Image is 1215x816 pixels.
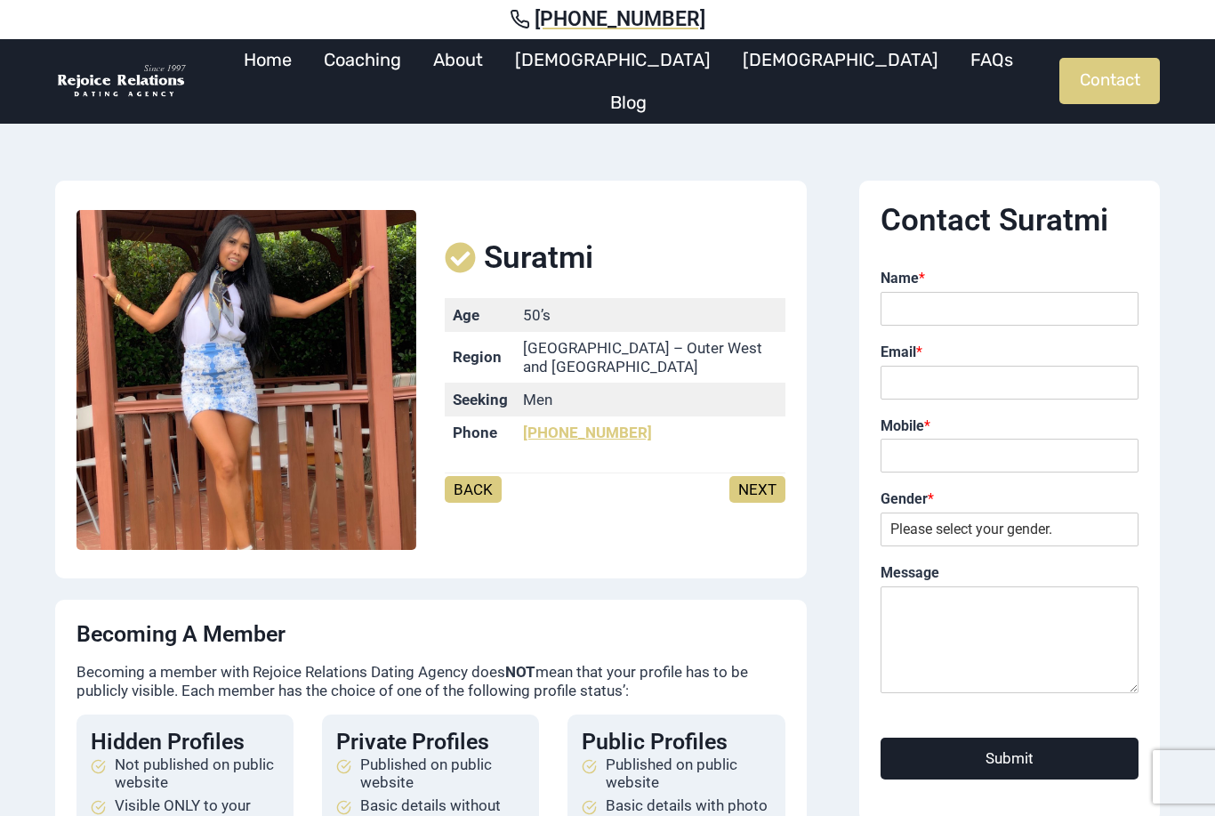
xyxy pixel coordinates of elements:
strong: Age [453,306,479,324]
a: FAQs [954,38,1029,81]
h4: Hidden Profiles [91,729,279,755]
h4: Becoming a Member [76,621,785,648]
h4: Public Profiles [582,729,770,755]
a: NEXT [729,476,785,503]
a: [DEMOGRAPHIC_DATA] [499,38,727,81]
a: Coaching [308,38,417,81]
span: Published on public website [606,755,770,792]
strong: NOT [505,663,535,681]
label: Message [881,564,1139,583]
button: Submit [881,738,1139,780]
p: Becoming a member with Rejoice Relations Dating Agency does mean that your profile has to be publ... [76,663,785,699]
h4: Private Profiles [336,729,525,755]
input: Mobile [881,439,1139,473]
label: Gender [881,490,1139,509]
span: Basic details with photo [606,796,768,814]
label: Email [881,343,1139,362]
span: Not published on public website [115,755,279,792]
td: 50’s [515,298,785,331]
h2: Contact Suratmi [881,202,1139,239]
label: Name [881,270,1139,288]
span: Published on public website [360,755,525,792]
img: Rejoice Relations [55,63,189,100]
td: [GEOGRAPHIC_DATA] – Outer West and [GEOGRAPHIC_DATA] [515,332,785,384]
a: [DEMOGRAPHIC_DATA] [727,38,954,81]
strong: Seeking [453,391,508,408]
a: About [417,38,499,81]
span: Suratmi [484,239,593,277]
a: Contact [1059,58,1160,104]
strong: Phone [453,424,497,441]
nav: Primary Navigation [197,38,1059,124]
a: BACK [445,476,502,503]
strong: Region [453,348,502,366]
td: Men [515,383,785,416]
a: Blog [594,81,663,124]
a: Home [228,38,308,81]
a: [PHONE_NUMBER] [21,7,1194,32]
label: Mobile [881,417,1139,436]
a: [PHONE_NUMBER] [523,424,652,441]
span: [PHONE_NUMBER] [535,7,705,32]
